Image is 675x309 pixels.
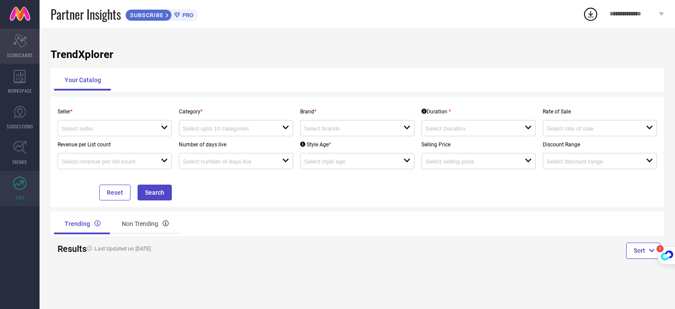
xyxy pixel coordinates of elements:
[543,142,657,148] p: Discount Range
[54,213,111,234] div: Trending
[425,158,515,165] input: Select selling price
[99,185,131,200] button: Reset
[543,109,657,115] p: Rate of Sale
[300,142,331,148] div: Style Age
[425,125,515,132] input: Select Duration
[421,142,536,148] p: Selling Price
[58,142,172,148] p: Revenue per List count
[16,194,24,201] span: FWD
[51,5,121,23] span: Partner Insights
[111,213,179,234] div: Non Trending
[8,87,32,94] span: WORKSPACE
[12,159,27,165] span: TRENDS
[179,142,293,148] p: Number of days live
[7,52,33,58] span: SCORECARDS
[54,69,112,91] div: Your Catalog
[183,158,272,165] input: Select number of days live
[626,243,660,258] button: Sort
[180,12,193,18] span: PRO
[83,246,325,252] h4: Last Updated on [DATE]
[304,125,393,132] input: Select brands
[7,123,33,130] span: SUGGESTIONS
[62,125,151,132] input: Select seller
[583,6,599,22] div: Open download list
[300,109,414,115] p: Brand
[547,158,636,165] input: Select discount range
[179,109,293,115] p: Category
[125,7,198,21] a: SUBSCRIBEPRO
[126,12,166,18] span: SUBSCRIBE
[421,109,451,115] div: Duration
[58,109,172,115] p: Seller
[58,244,76,254] h2: Results
[304,158,393,165] input: Select style age
[138,185,172,200] button: Search
[183,125,272,132] input: Select upto 10 categories
[51,48,664,61] h1: TrendXplorer
[547,125,636,132] input: Select rate of sale
[62,158,151,165] input: Select revenue per list count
